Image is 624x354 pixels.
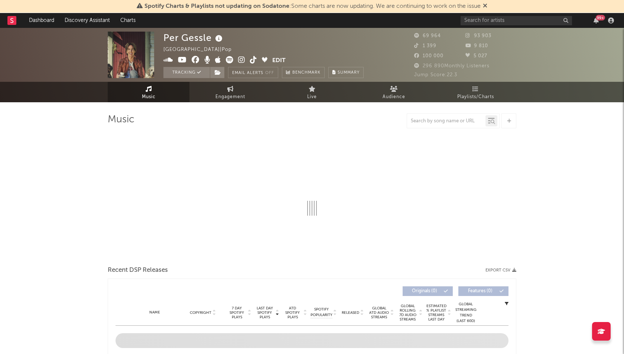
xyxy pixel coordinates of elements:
button: Tracking [163,67,210,78]
a: Live [271,82,353,102]
button: Features(0) [458,286,508,296]
span: 9 810 [465,44,488,48]
span: 93 903 [465,33,491,38]
span: ATD Spotify Plays [283,306,302,319]
span: Music [142,93,156,102]
span: Playlists/Charts [457,93,494,102]
button: Email AlertsOff [228,67,278,78]
a: Discovery Assistant [59,13,115,28]
div: Global Streaming Trend (Last 60D) [455,302,477,324]
span: 7 Day Spotify Plays [227,306,247,319]
input: Search by song name or URL [407,118,485,124]
span: 100 000 [414,54,443,58]
span: Recent DSP Releases [108,266,168,275]
button: Originals(0) [403,286,453,296]
button: Export CSV [485,268,516,273]
a: Playlists/Charts [435,82,516,102]
span: Engagement [215,93,245,102]
input: Search for artists [461,16,572,25]
a: Charts [115,13,141,28]
span: Audience [383,93,405,102]
div: Per Gessle [163,32,224,44]
a: Engagement [189,82,271,102]
span: Spotify Charts & Playlists not updating on Sodatone [144,3,289,9]
span: Summary [338,71,360,75]
span: : Some charts are now updating. We are continuing to work on the issue [144,3,481,9]
span: Last Day Spotify Plays [255,306,274,319]
em: Off [265,71,274,75]
a: Audience [353,82,435,102]
span: Global ATD Audio Streams [369,306,389,319]
div: Name [130,310,179,315]
span: 5 027 [465,54,487,58]
button: Edit [272,56,286,65]
span: 296 890 Monthly Listeners [414,64,490,68]
span: Jump Score: 22.3 [414,73,457,77]
span: Released [342,310,359,315]
span: Copyright [190,310,211,315]
span: Spotify Popularity [311,307,332,318]
span: 1 399 [414,44,436,48]
span: Benchmark [292,68,321,77]
span: Estimated % Playlist Streams Last Day [426,304,446,322]
div: 99 + [596,15,605,20]
a: Music [108,82,189,102]
button: 99+ [594,17,599,23]
span: 69 964 [414,33,441,38]
a: Benchmark [282,67,325,78]
span: Originals ( 0 ) [407,289,442,293]
div: [GEOGRAPHIC_DATA] | Pop [163,45,240,54]
span: Live [307,93,317,102]
button: Summary [328,67,364,78]
span: Dismiss [483,3,487,9]
a: Dashboard [24,13,59,28]
span: Features ( 0 ) [463,289,497,293]
span: Global Rolling 7D Audio Streams [397,304,418,322]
